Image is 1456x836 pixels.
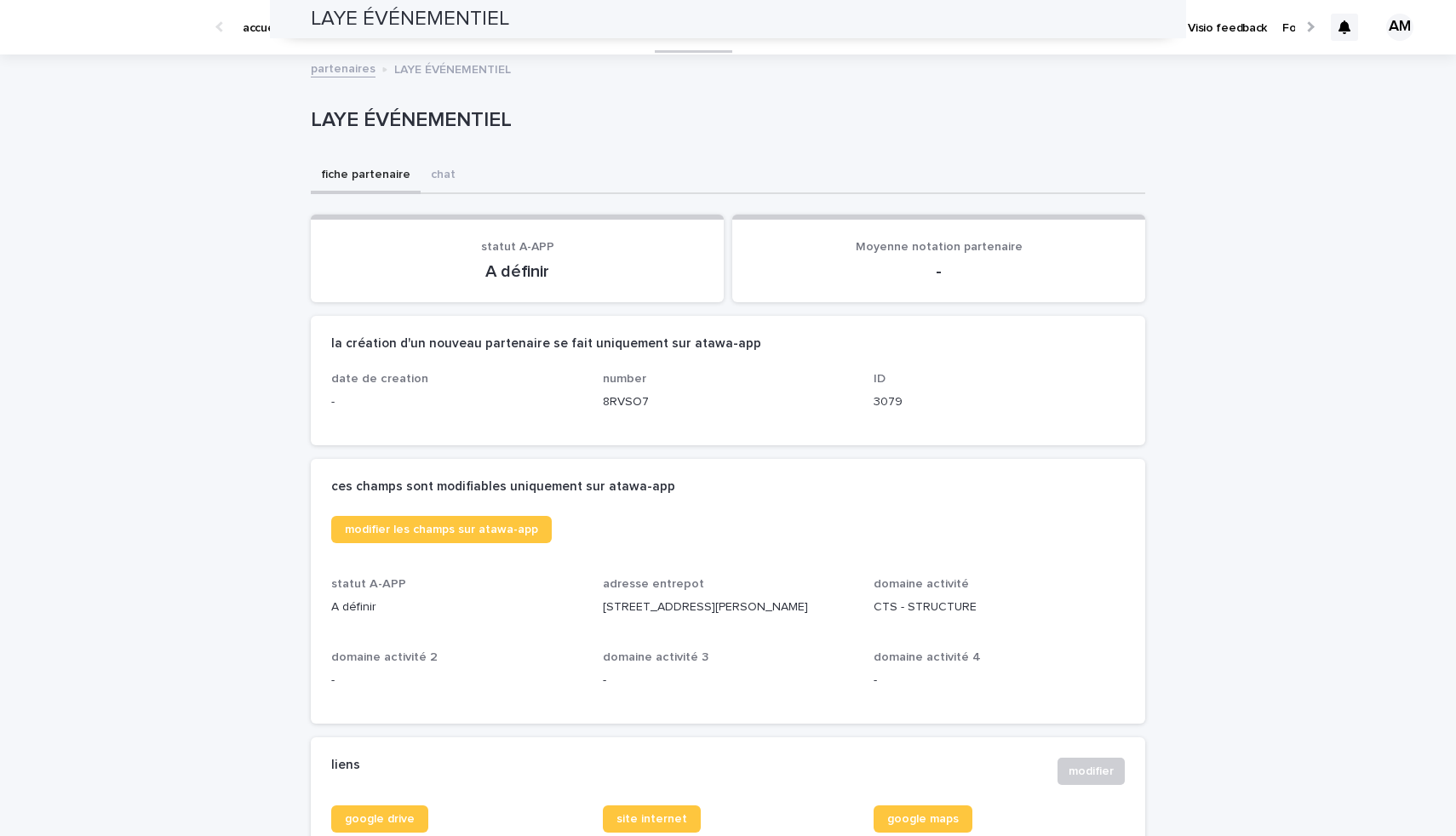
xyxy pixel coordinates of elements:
[603,651,708,663] span: domaine activité 3
[603,805,701,833] a: site internet
[603,393,854,411] p: 8RVSO7
[1058,758,1125,785] button: modifier
[874,672,1125,690] p: -
[331,516,552,543] a: modifier les champs sur atawa-app
[603,598,854,616] p: [STREET_ADDRESS][PERSON_NAME]
[34,10,199,44] img: Ls34BcGeRexTGTNfXpUC
[331,598,582,616] p: A définir
[874,578,969,590] span: domaine activité
[616,813,687,825] span: site internet
[331,651,438,663] span: domaine activité 2
[887,813,959,825] span: google maps
[874,393,1125,411] p: 3079
[603,672,854,690] p: -
[331,261,703,282] p: A définir
[874,373,886,385] span: ID
[874,805,972,833] a: google maps
[874,651,981,663] span: domaine activité 4
[874,598,1125,616] p: CTS - STRUCTURE
[1386,14,1413,41] div: AM
[481,241,554,253] span: statut A-APP
[331,393,582,411] p: -
[331,578,406,590] span: statut A-APP
[331,336,761,352] h2: la création d'un nouveau partenaire se fait uniquement sur atawa-app
[331,805,428,833] a: google drive
[311,158,421,194] button: fiche partenaire
[1069,763,1114,780] span: modifier
[603,373,646,385] span: number
[311,58,375,77] a: partenaires
[331,373,428,385] span: date de creation
[603,578,704,590] span: adresse entrepot
[856,241,1023,253] span: Moyenne notation partenaire
[421,158,466,194] button: chat
[345,813,415,825] span: google drive
[394,59,511,77] p: LAYE ÉVÉNEMENTIEL
[331,479,675,495] h2: ces champs sont modifiables uniquement sur atawa-app
[311,108,1138,133] p: LAYE ÉVÉNEMENTIEL
[345,524,538,535] span: modifier les champs sur atawa-app
[753,261,1125,282] p: -
[331,758,360,773] h2: liens
[331,672,582,690] p: -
